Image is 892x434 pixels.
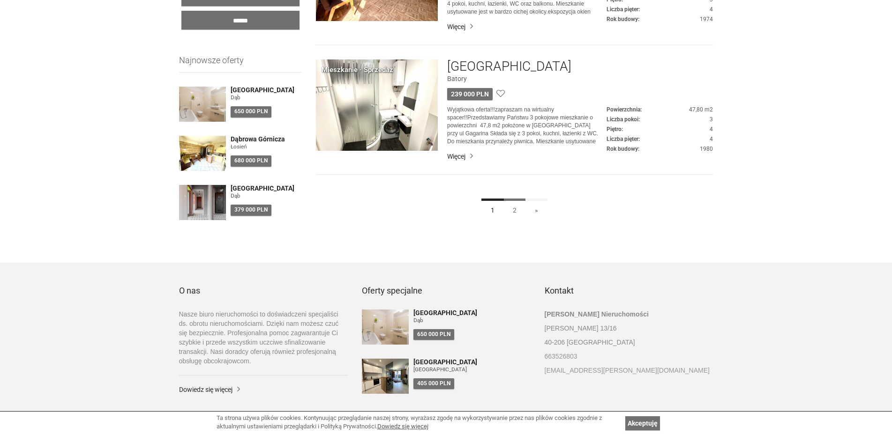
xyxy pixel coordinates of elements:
[179,385,348,394] a: Dowiedz się więcej
[217,414,621,431] div: Ta strona używa plików cookies. Kontynuując przeglądanie naszej strony, wyrażasz zgodę na wykorzy...
[607,145,713,153] dd: 1980
[231,192,302,200] figure: Dąb
[316,59,438,151] img: Mieszkanie Sprzedaż Chorzów Batory Jurija Gagarina
[231,94,302,102] figure: Dąb
[607,6,640,14] dt: Liczba pięter:
[545,338,713,347] p: 40-206 [GEOGRAPHIC_DATA]
[503,199,526,220] a: 2
[413,309,531,316] a: [GEOGRAPHIC_DATA]
[607,116,640,124] dt: Liczba pokoi:
[607,15,639,23] dt: Rok budowy:
[607,145,639,153] dt: Rok budowy:
[545,286,713,295] h3: Kontakt
[179,56,302,73] h3: Najnowsze oferty
[179,286,348,295] h3: O nas
[231,205,271,215] div: 379 000 PLN
[231,136,302,143] a: Dąbrowa Górnicza
[231,185,302,192] a: [GEOGRAPHIC_DATA]
[231,106,271,117] div: 650 000 PLN
[362,286,531,295] h3: Oferty specjalne
[447,59,571,74] a: [GEOGRAPHIC_DATA]
[231,155,271,166] div: 680 000 PLN
[413,378,454,389] div: 405 000 PLN
[413,329,454,340] div: 650 000 PLN
[447,22,713,31] a: Więcej
[231,143,302,151] figure: Łosień
[545,366,713,375] a: [EMAIL_ADDRESS][PERSON_NAME][DOMAIN_NAME]
[625,416,660,430] a: Akceptuję
[413,316,531,324] figure: Dąb
[447,106,607,146] p: Wyjątkowa oferta!!!zapraszam na wirtualny spacer!!Przedstawiamy Państwu 3 pokojowe mieszkanie o p...
[545,310,649,318] strong: [PERSON_NAME] Nieruchomości
[481,199,504,220] a: 1
[545,352,713,361] a: 663526803
[322,65,393,75] div: Mieszkanie · Sprzedaż
[607,106,713,114] dd: 47,80 m2
[607,125,623,133] dt: Piętro:
[413,359,531,366] a: [GEOGRAPHIC_DATA]
[377,423,428,430] a: Dowiedz się więcej
[231,87,302,94] a: [GEOGRAPHIC_DATA]
[607,125,713,133] dd: 4
[607,116,713,124] dd: 3
[545,324,713,333] p: [PERSON_NAME] 13/16
[525,199,547,220] a: »
[179,309,348,366] p: Nasze biuro nieruchomości to doświadczeni specjaliści ds. obrotu nieruchomościami. Dzięki nam moż...
[607,106,642,114] dt: Powierzchnia:
[413,366,531,374] figure: [GEOGRAPHIC_DATA]
[607,6,713,14] dd: 4
[447,74,713,83] figure: Batory
[607,135,640,143] dt: Liczba pięter:
[447,88,493,100] div: 239 000 PLN
[447,152,713,161] a: Więcej
[607,135,713,143] dd: 4
[607,15,713,23] dd: 1974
